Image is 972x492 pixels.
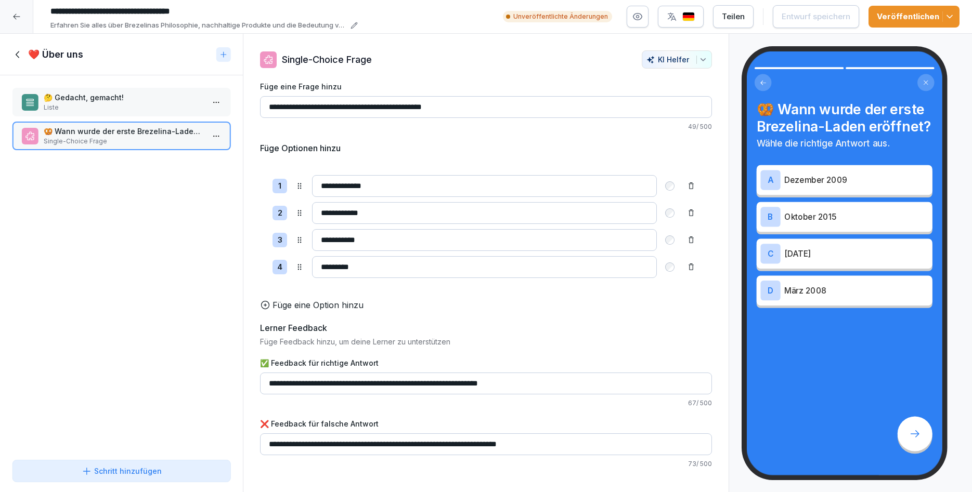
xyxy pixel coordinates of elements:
[260,459,712,469] p: 73 / 500
[260,398,712,408] p: 67 / 500
[768,286,773,295] p: D
[260,122,712,131] p: 49 / 500
[260,322,327,334] h5: Lerner Feedback
[713,5,754,28] button: Teilen
[782,11,850,22] div: Entwurf speichern
[278,207,282,219] p: 2
[768,212,773,221] p: B
[260,142,341,154] h5: Füge Optionen hinzu
[773,5,859,28] button: Entwurf speichern
[44,92,203,103] p: 🤔 Gedacht, gemacht!
[646,55,707,64] div: KI Helfer
[12,88,230,116] div: 🤔 Gedacht, gemacht!Liste
[44,126,203,137] p: 🥨 Wann wurde der erste Brezelina-Laden eröffnet?
[260,418,712,429] label: ❌ Feedback für falsche Antwort
[12,122,230,150] div: 🥨 Wann wurde der erste Brezelina-Laden eröffnet?Single-Choice Frage
[869,6,960,28] button: Veröffentlichen
[278,180,281,192] p: 1
[282,52,372,67] p: Single-Choice Frage
[44,103,203,112] p: Liste
[784,211,928,223] p: Oktober 2015
[28,48,83,61] h1: ❤️ Über uns
[768,249,773,258] p: C
[784,285,928,297] p: März 2008
[12,460,230,482] button: Schritt hinzufügen
[768,176,773,184] p: A
[82,466,162,476] div: Schritt hinzufügen
[756,137,932,150] p: Wähle die richtige Antwort aus.
[260,336,712,347] p: Füge Feedback hinzu, um deine Lerner zu unterstützen
[513,12,608,21] p: Unveröffentlichte Änderungen
[784,248,928,260] p: [DATE]
[784,174,928,186] p: Dezember 2009
[260,81,712,92] label: Füge eine Frage hinzu
[277,261,282,273] p: 4
[273,299,364,311] p: Füge eine Option hinzu
[50,20,347,31] p: Erfahren Sie alles über Brezelinas Philosophie, nachhaltige Produkte und die Bedeutung von Vielfa...
[877,11,951,22] div: Veröffentlichen
[260,357,712,368] label: ✅ Feedback für richtige Antwort
[44,137,203,146] p: Single-Choice Frage
[642,50,712,69] button: KI Helfer
[722,11,745,22] div: Teilen
[756,101,932,135] h4: 🥨 Wann wurde der erste Brezelina-Laden eröffnet?
[278,234,282,246] p: 3
[682,12,695,22] img: de.svg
